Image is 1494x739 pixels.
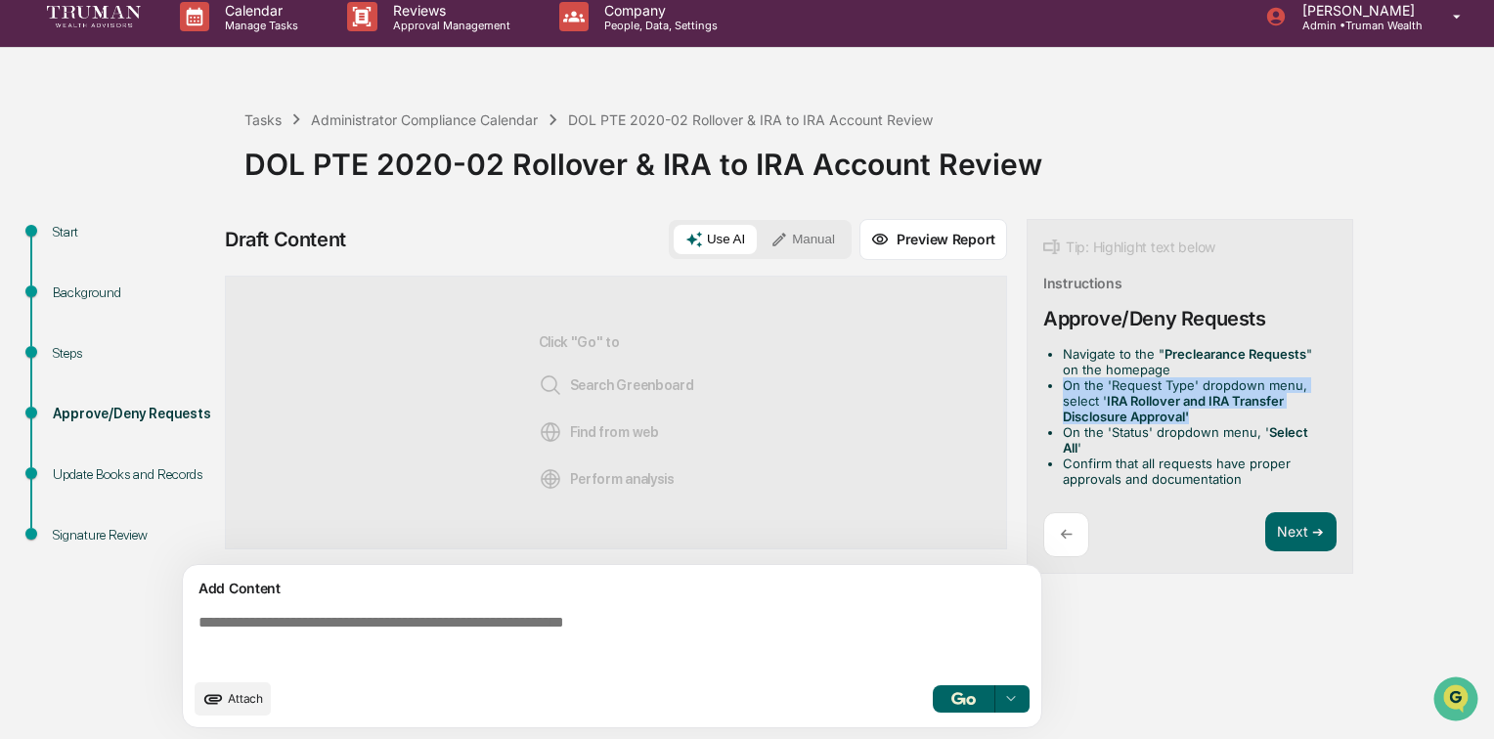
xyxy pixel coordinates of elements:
[195,331,237,346] span: Pylon
[20,41,356,72] p: How can we help?
[1063,424,1308,456] strong: Select All
[1063,393,1284,424] strong: IRA Rollover and IRA Transfer Disclosure Approval'
[1265,512,1337,552] button: Next ➔
[1164,346,1306,362] strong: Preclearance Requests
[134,239,250,274] a: 🗄️Attestations
[1063,424,1329,456] li: On the 'Status' dropdown menu, ' '
[142,248,157,264] div: 🗄️
[53,343,213,364] div: Steps
[377,2,520,19] p: Reviews
[228,691,263,706] span: Attach
[1043,307,1266,330] div: Approve/Deny Requests
[244,111,282,128] div: Tasks
[66,169,247,185] div: We're available if you need us!
[1431,674,1484,727] iframe: Open customer support
[209,2,308,19] p: Calendar
[39,283,123,303] span: Data Lookup
[161,246,242,266] span: Attestations
[377,19,520,32] p: Approval Management
[1287,19,1425,32] p: Admin • Truman Wealth
[1063,346,1329,377] li: Navigate to the " " on the homepage
[1287,2,1425,19] p: [PERSON_NAME]
[195,682,271,716] button: upload document
[311,111,538,128] div: Administrator Compliance Calendar
[1063,377,1329,424] li: On the 'Request Type' dropdown menu, select '
[859,219,1007,260] button: Preview Report
[12,276,131,311] a: 🔎Data Lookup
[225,228,346,251] div: Draft Content
[209,19,308,32] p: Manage Tasks
[53,283,213,303] div: Background
[53,464,213,485] div: Update Books and Records
[39,246,126,266] span: Preclearance
[47,6,141,26] img: logo
[539,467,562,491] img: Analysis
[539,308,694,517] div: Click "Go" to
[12,239,134,274] a: 🖐️Preclearance
[539,373,562,397] img: Search
[53,525,213,545] div: Signature Review
[53,404,213,424] div: Approve/Deny Requests
[138,330,237,346] a: Powered byPylon
[20,248,35,264] div: 🖐️
[539,420,659,444] span: Find from web
[53,222,213,242] div: Start
[244,131,1484,182] div: DOL PTE 2020-02 Rollover & IRA to IRA Account Review
[20,150,55,185] img: 1746055101610-c473b297-6a78-478c-a979-82029cc54cd1
[951,692,975,705] img: Go
[20,285,35,301] div: 🔎
[1043,275,1122,291] div: Instructions
[568,111,933,128] div: DOL PTE 2020-02 Rollover & IRA to IRA Account Review
[1063,456,1329,487] li: Confirm that all requests have proper approvals and documentation
[1043,236,1215,259] div: Tip: Highlight text below
[539,467,675,491] span: Perform analysis
[589,2,727,19] p: Company
[66,150,321,169] div: Start new chat
[759,225,847,254] button: Manual
[589,19,727,32] p: People, Data, Settings
[674,225,757,254] button: Use AI
[1060,525,1073,543] p: ←
[539,373,694,397] span: Search Greenboard
[933,685,995,713] button: Go
[195,577,1030,600] div: Add Content
[332,155,356,179] button: Start new chat
[539,420,562,444] img: Web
